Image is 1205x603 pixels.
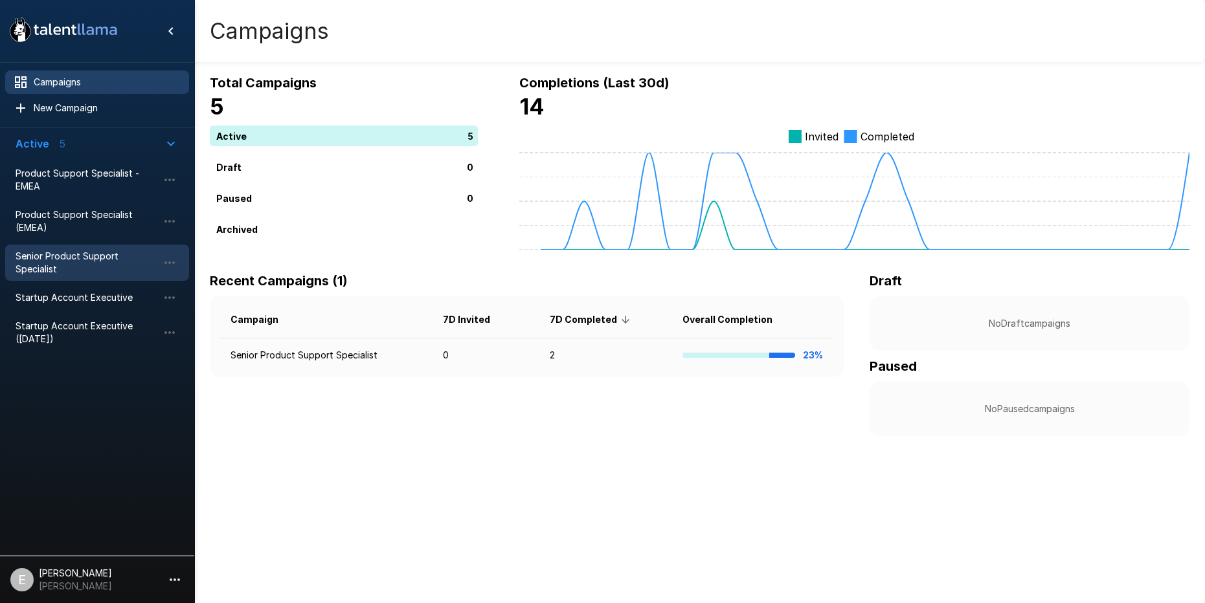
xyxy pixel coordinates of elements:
b: 5 [210,93,224,120]
b: Total Campaigns [210,75,317,91]
b: Draft [870,273,902,289]
td: 0 [433,338,540,373]
span: 7D Invited [443,312,507,327]
td: Senior Product Support Specialist [220,338,433,373]
b: Completions (Last 30d) [519,75,670,91]
span: Overall Completion [682,312,789,327]
p: No Draft campaigns [890,317,1169,330]
b: 14 [519,93,545,120]
td: 2 [539,338,672,373]
p: 5 [467,129,473,142]
span: 7D Completed [550,312,634,327]
h4: Campaigns [210,17,329,45]
b: 23% [803,349,823,360]
span: Campaign [231,312,295,327]
p: 0 [467,191,473,204]
p: No Paused campaigns [890,402,1169,415]
b: Recent Campaigns (1) [210,273,348,289]
p: 0 [467,160,473,173]
b: Paused [870,358,917,374]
